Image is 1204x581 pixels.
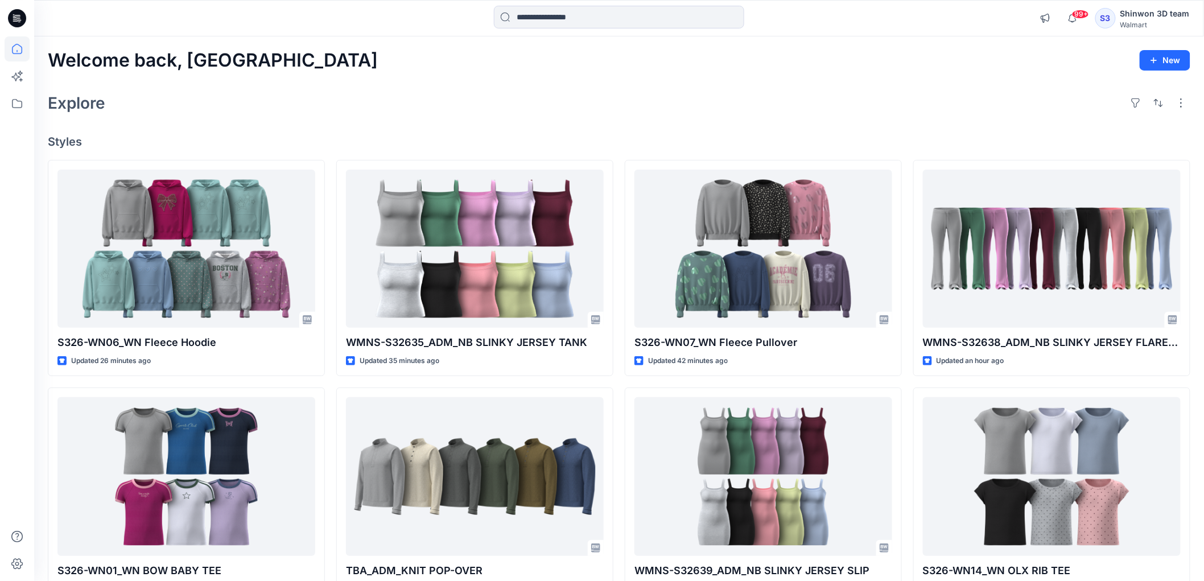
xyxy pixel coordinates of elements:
h4: Styles [48,135,1190,149]
a: S326-WN07_WN Fleece Pullover [634,170,892,328]
p: S326-WN07_WN Fleece Pullover [634,335,892,351]
a: TBA_ADM_KNIT POP-OVER [346,397,604,555]
p: TBA_ADM_KNIT POP-OVER [346,563,604,579]
p: WMNS-S32635_ADM_NB SLINKY JERSEY TANK [346,335,604,351]
p: Updated an hour ago [937,355,1004,367]
div: Shinwon 3D team [1120,7,1190,20]
a: WMNS-S32635_ADM_NB SLINKY JERSEY TANK [346,170,604,328]
p: S326-WN14_WN OLX RIB TEE [923,563,1181,579]
a: WMNS-S32638_ADM_NB SLINKY JERSEY FLARE PANT [923,170,1181,328]
div: S3 [1095,8,1116,28]
p: Updated 42 minutes ago [648,355,728,367]
span: 99+ [1072,10,1089,19]
a: WMNS-S32639_ADM_NB SLINKY JERSEY SLIP [634,397,892,555]
p: S326-WN01_WN BOW BABY TEE [57,563,315,579]
a: S326-WN14_WN OLX RIB TEE [923,397,1181,555]
a: S326-WN06_WN Fleece Hoodie [57,170,315,328]
h2: Explore [48,94,105,112]
a: S326-WN01_WN BOW BABY TEE [57,397,315,555]
p: WMNS-S32638_ADM_NB SLINKY JERSEY FLARE PANT [923,335,1181,351]
div: Walmart [1120,20,1190,29]
p: Updated 26 minutes ago [71,355,151,367]
p: WMNS-S32639_ADM_NB SLINKY JERSEY SLIP [634,563,892,579]
button: New [1140,50,1190,71]
p: S326-WN06_WN Fleece Hoodie [57,335,315,351]
p: Updated 35 minutes ago [360,355,439,367]
h2: Welcome back, [GEOGRAPHIC_DATA] [48,50,378,71]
